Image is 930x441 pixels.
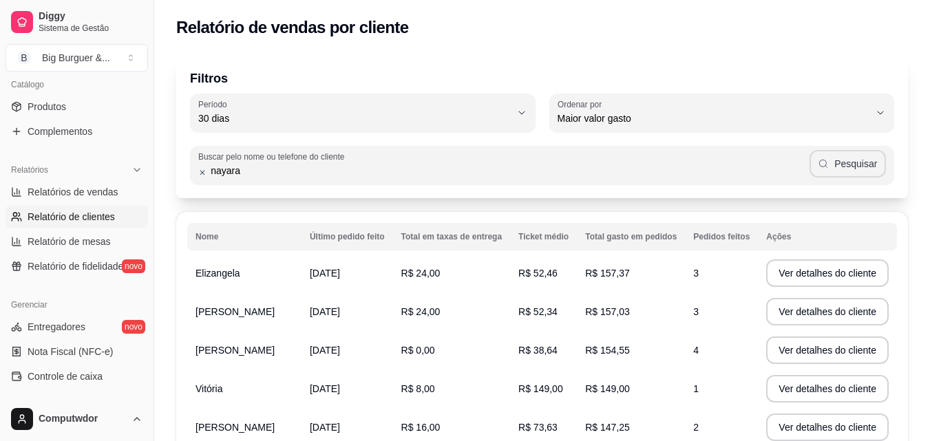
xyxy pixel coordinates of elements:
span: [DATE] [310,268,340,279]
a: Produtos [6,96,148,118]
span: R$ 24,00 [401,306,441,317]
span: Controle de fiado [28,394,101,408]
a: Controle de caixa [6,365,148,387]
span: [DATE] [310,383,340,394]
span: 3 [693,268,699,279]
span: [DATE] [310,306,340,317]
button: Pesquisar [810,150,886,178]
span: R$ 52,46 [518,268,558,279]
span: R$ 8,00 [401,383,435,394]
input: Buscar pelo nome ou telefone do cliente [207,164,809,178]
span: 1 [693,383,699,394]
label: Período [198,98,231,110]
span: R$ 157,03 [585,306,630,317]
th: Último pedido feito [302,223,393,250]
th: Ações [758,223,897,250]
span: R$ 24,00 [401,268,441,279]
span: Maior valor gasto [558,111,870,125]
span: R$ 52,34 [518,306,558,317]
span: Relatório de fidelidade [28,259,123,273]
a: Complementos [6,120,148,142]
span: Relatórios de vendas [28,185,118,199]
span: [DATE] [310,422,340,433]
span: Produtos [28,100,66,114]
a: Relatório de mesas [6,230,148,252]
span: Relatório de clientes [28,210,115,224]
span: Controle de caixa [28,369,103,383]
span: R$ 38,64 [518,345,558,356]
th: Ticket médio [510,223,577,250]
span: B [17,51,31,65]
div: Catálogo [6,74,148,96]
span: [PERSON_NAME] [195,422,275,433]
button: Ver detalhes do cliente [766,259,889,287]
span: Relatório de mesas [28,235,111,248]
span: R$ 0,00 [401,345,435,356]
span: Nota Fiscal (NFC-e) [28,345,113,358]
span: Vitória [195,383,222,394]
a: Entregadoresnovo [6,316,148,338]
span: R$ 16,00 [401,422,441,433]
span: 30 dias [198,111,511,125]
span: R$ 149,00 [585,383,630,394]
button: Computwdor [6,402,148,435]
a: Relatórios de vendas [6,181,148,203]
span: 2 [693,422,699,433]
a: Nota Fiscal (NFC-e) [6,341,148,363]
span: R$ 154,55 [585,345,630,356]
th: Pedidos feitos [685,223,758,250]
span: Relatórios [11,164,48,175]
span: [PERSON_NAME] [195,306,275,317]
span: Diggy [39,10,142,23]
span: [DATE] [310,345,340,356]
a: DiggySistema de Gestão [6,6,148,39]
span: R$ 157,37 [585,268,630,279]
span: Computwdor [39,413,126,425]
span: 4 [693,345,699,356]
div: Big Burguer & ... [42,51,110,65]
button: Ordenar porMaior valor gasto [549,94,895,132]
th: Total em taxas de entrega [393,223,511,250]
span: 3 [693,306,699,317]
button: Ver detalhes do cliente [766,336,889,364]
label: Ordenar por [558,98,606,110]
span: Complementos [28,125,92,138]
span: Sistema de Gestão [39,23,142,34]
button: Ver detalhes do cliente [766,375,889,402]
th: Total gasto em pedidos [577,223,685,250]
button: Ver detalhes do cliente [766,413,889,441]
span: Elizangela [195,268,240,279]
a: Controle de fiado [6,390,148,412]
a: Relatório de clientes [6,206,148,228]
button: Select a team [6,44,148,72]
div: Gerenciar [6,294,148,316]
span: [PERSON_NAME] [195,345,275,356]
label: Buscar pelo nome ou telefone do cliente [198,151,349,162]
span: R$ 149,00 [518,383,563,394]
button: Ver detalhes do cliente [766,298,889,325]
a: Relatório de fidelidadenovo [6,255,148,277]
h2: Relatório de vendas por cliente [176,17,409,39]
button: Período30 dias [190,94,536,132]
span: R$ 147,25 [585,422,630,433]
th: Nome [187,223,302,250]
span: Entregadores [28,320,85,334]
span: R$ 73,63 [518,422,558,433]
p: Filtros [190,69,894,88]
